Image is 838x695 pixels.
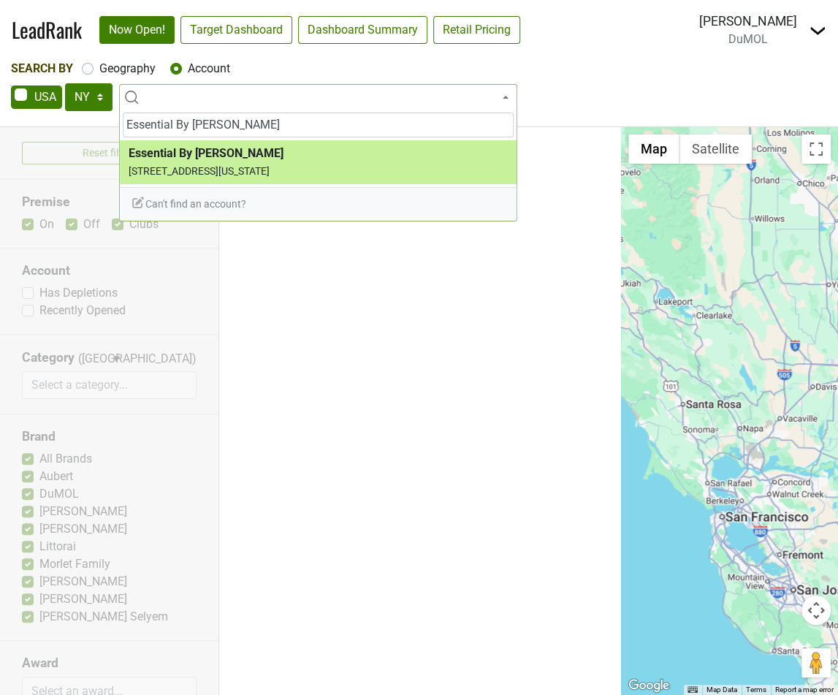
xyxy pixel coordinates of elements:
label: Geography [99,60,156,77]
a: Terms (opens in new tab) [746,685,766,694]
a: Now Open! [99,16,175,44]
div: [PERSON_NAME] [699,12,797,31]
img: Dropdown Menu [809,22,826,39]
img: Edit [131,195,145,210]
button: Keyboard shortcuts [687,685,698,695]
label: Account [188,60,230,77]
a: LeadRank [12,15,82,45]
a: Retail Pricing [433,16,520,44]
button: Drag Pegman onto the map to open Street View [801,648,831,677]
span: Search By [11,61,73,75]
button: Show street map [628,134,679,164]
img: Google [625,676,673,695]
button: Map Data [706,685,737,695]
small: [STREET_ADDRESS][US_STATE] [129,165,270,177]
a: Open this area in Google Maps (opens a new window) [625,676,673,695]
span: DuMOL [728,32,768,46]
b: Essential By [PERSON_NAME] [129,146,283,160]
a: Report a map error [775,685,834,694]
button: Toggle fullscreen view [801,134,831,164]
button: Show satellite imagery [679,134,752,164]
button: Map camera controls [801,596,831,625]
a: Dashboard Summary [298,16,427,44]
a: Target Dashboard [180,16,292,44]
span: Can't find an account? [131,198,246,210]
